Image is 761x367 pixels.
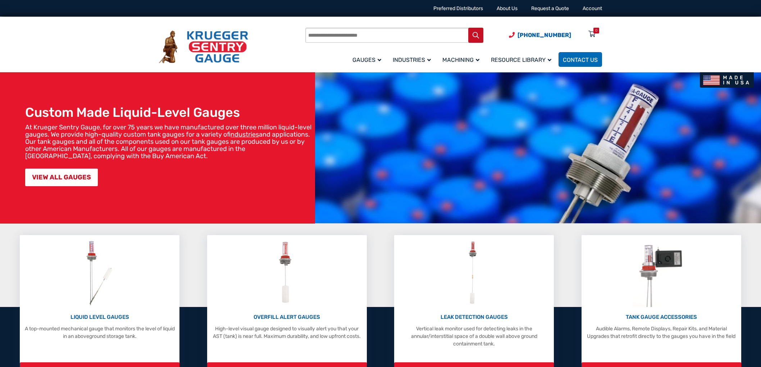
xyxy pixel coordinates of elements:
p: Audible Alarms, Remote Displays, Repair Kits, and Material Upgrades that retrofit directly to the... [585,325,738,340]
a: Preferred Distributors [433,5,483,12]
img: Leak Detection Gauges [460,239,488,307]
a: About Us [497,5,518,12]
span: Resource Library [491,56,551,63]
img: Krueger Sentry Gauge [159,31,248,64]
span: Industries [393,56,431,63]
a: Contact Us [559,52,602,67]
img: Liquid Level Gauges [81,239,119,307]
p: Vertical leak monitor used for detecting leaks in the annular/interstitial space of a double wall... [398,325,550,348]
h1: Custom Made Liquid-Level Gauges [25,105,311,120]
span: Machining [442,56,479,63]
p: A top-mounted mechanical gauge that monitors the level of liquid in an aboveground storage tank. [23,325,176,340]
a: Phone Number (920) 434-8860 [509,31,571,40]
p: LEAK DETECTION GAUGES [398,313,550,321]
p: High-level visual gauge designed to visually alert you that your AST (tank) is near full. Maximum... [211,325,363,340]
span: [PHONE_NUMBER] [518,32,571,38]
p: TANK GAUGE ACCESSORIES [585,313,738,321]
img: bg_hero_bannerksentry [315,72,761,224]
div: 0 [595,28,597,33]
a: industries [231,130,259,138]
a: Machining [438,51,487,68]
img: Tank Gauge Accessories [632,239,690,307]
a: Gauges [348,51,388,68]
p: OVERFILL ALERT GAUGES [211,313,363,321]
a: Account [583,5,602,12]
a: VIEW ALL GAUGES [25,169,98,186]
a: Resource Library [487,51,559,68]
p: At Krueger Sentry Gauge, for over 75 years we have manufactured over three million liquid-level g... [25,124,311,160]
img: Made In USA [700,72,754,88]
span: Contact Us [563,56,598,63]
span: Gauges [352,56,381,63]
a: Industries [388,51,438,68]
a: Request a Quote [531,5,569,12]
img: Overfill Alert Gauges [271,239,303,307]
p: LIQUID LEVEL GAUGES [23,313,176,321]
